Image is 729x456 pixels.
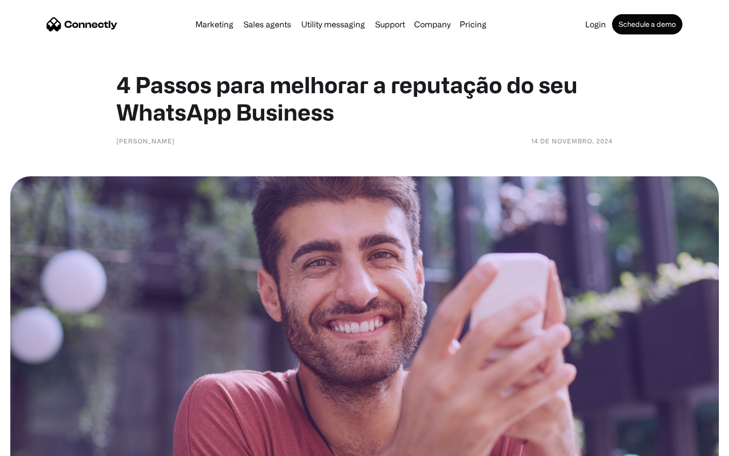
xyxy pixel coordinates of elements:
[10,438,61,452] aside: Language selected: English
[116,71,613,126] h1: 4 Passos para melhorar a reputação do seu WhatsApp Business
[191,20,237,28] a: Marketing
[20,438,61,452] ul: Language list
[414,17,451,31] div: Company
[531,136,613,146] div: 14 de novembro, 2024
[612,14,682,34] a: Schedule a demo
[456,20,491,28] a: Pricing
[239,20,295,28] a: Sales agents
[371,20,409,28] a: Support
[581,20,610,28] a: Login
[297,20,369,28] a: Utility messaging
[116,136,175,146] div: [PERSON_NAME]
